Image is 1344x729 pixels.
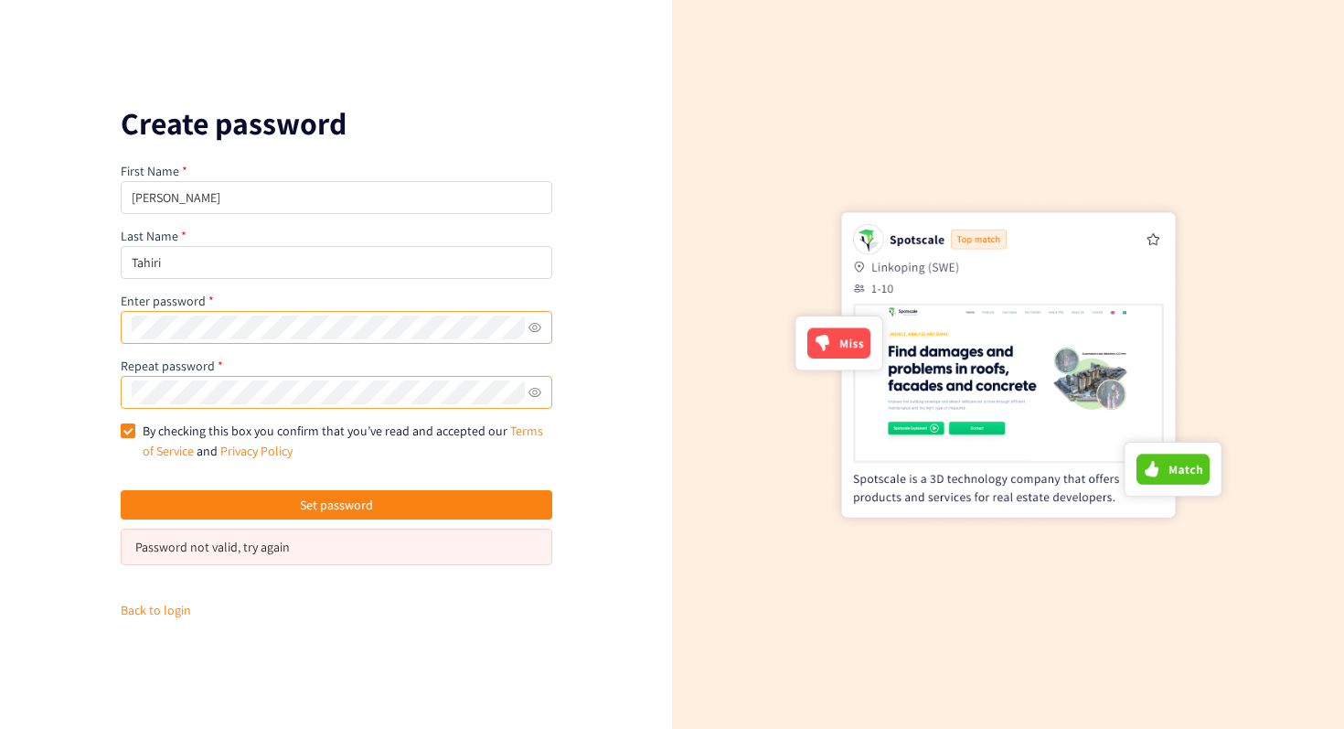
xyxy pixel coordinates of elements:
span: eye [528,386,541,399]
button: Set password [121,490,552,520]
label: Repeat password [121,358,223,374]
span: Set password [300,495,373,515]
label: Last Name [121,228,187,244]
iframe: Chat Widget [1038,531,1344,729]
a: Privacy Policy [220,443,293,459]
p: Create password [121,109,552,138]
label: First Name [121,163,187,179]
span: By checking this box you confirm that you’ve read and accepted our and [143,423,543,459]
span: eye [528,321,541,334]
a: Back to login [121,602,191,618]
div: Password not valid, try again [135,537,538,557]
label: Enter password [121,293,214,309]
